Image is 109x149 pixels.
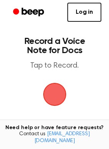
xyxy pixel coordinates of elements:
img: Beep Logo [43,83,66,106]
a: Beep [8,5,51,20]
h1: Record a Voice Note for Docs [14,37,95,55]
span: Contact us [5,131,104,144]
a: Log in [67,3,101,22]
p: Tap to Record. [14,61,95,71]
a: [EMAIL_ADDRESS][DOMAIN_NAME] [34,131,90,144]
